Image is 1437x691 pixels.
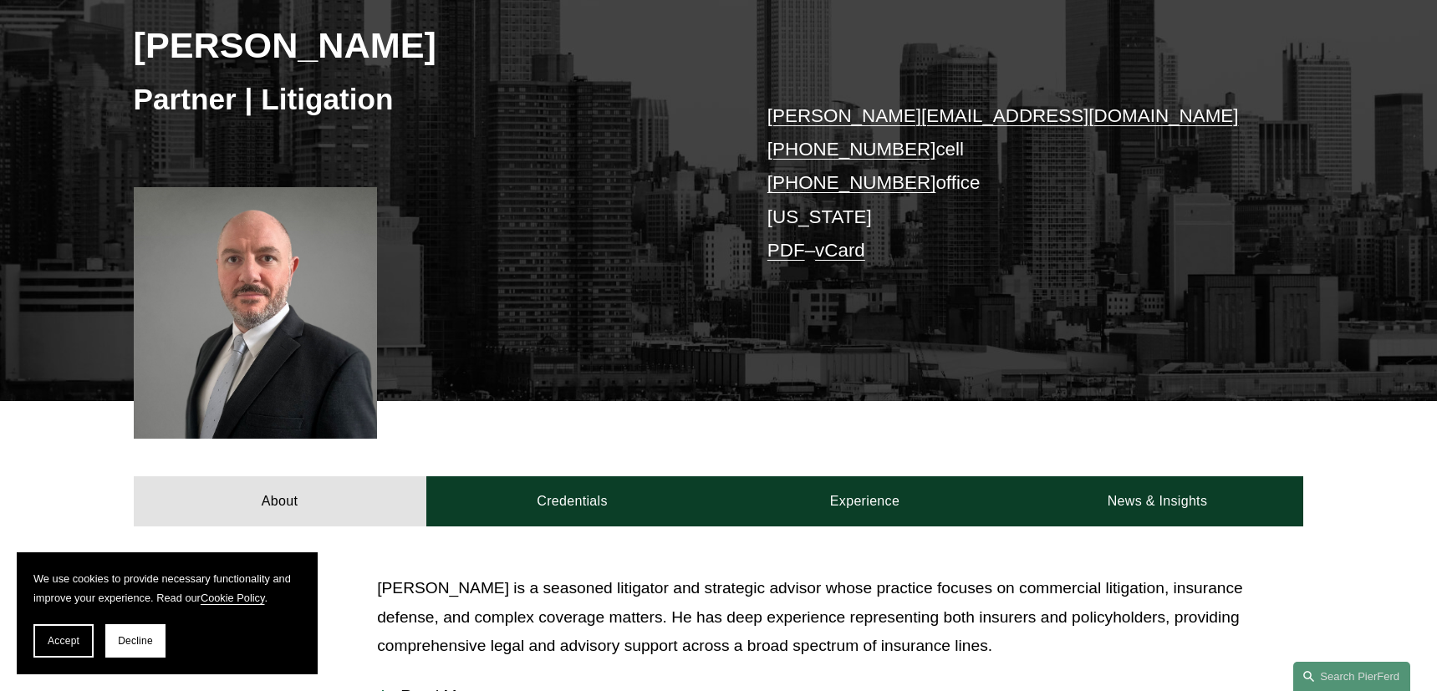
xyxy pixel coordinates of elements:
[719,476,1012,526] a: Experience
[377,574,1303,661] p: [PERSON_NAME] is a seasoned litigator and strategic advisor whose practice focuses on commercial ...
[767,105,1239,126] a: [PERSON_NAME][EMAIL_ADDRESS][DOMAIN_NAME]
[767,172,936,193] a: [PHONE_NUMBER]
[105,624,166,658] button: Decline
[17,552,318,674] section: Cookie banner
[33,569,301,607] p: We use cookies to provide necessary functionality and improve your experience. Read our .
[1293,662,1410,691] a: Search this site
[48,635,79,647] span: Accept
[767,240,805,261] a: PDF
[134,23,719,67] h2: [PERSON_NAME]
[426,476,719,526] a: Credentials
[767,99,1255,268] p: cell office [US_STATE] –
[134,476,426,526] a: About
[201,592,265,604] a: Cookie Policy
[767,139,936,160] a: [PHONE_NUMBER]
[815,240,865,261] a: vCard
[33,624,94,658] button: Accept
[134,81,719,118] h3: Partner | Litigation
[1011,476,1303,526] a: News & Insights
[118,635,153,647] span: Decline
